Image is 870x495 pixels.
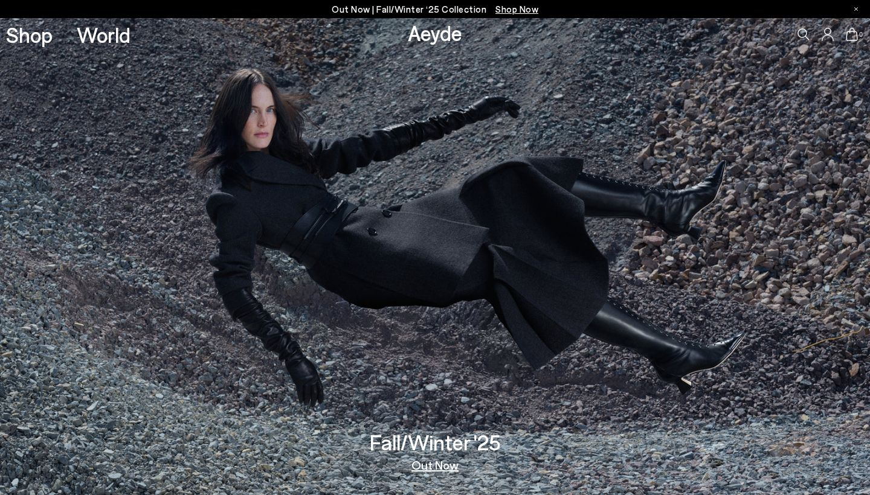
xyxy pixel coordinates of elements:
[6,24,53,45] a: Shop
[77,24,130,45] a: World
[408,20,462,45] a: Aeyde
[332,2,538,17] p: Out Now | Fall/Winter ‘25 Collection
[858,31,864,38] span: 0
[411,459,459,471] a: Out Now
[370,432,501,453] h3: Fall/Winter '25
[495,4,538,14] span: Navigate to /collections/new-in
[846,28,858,41] a: 0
